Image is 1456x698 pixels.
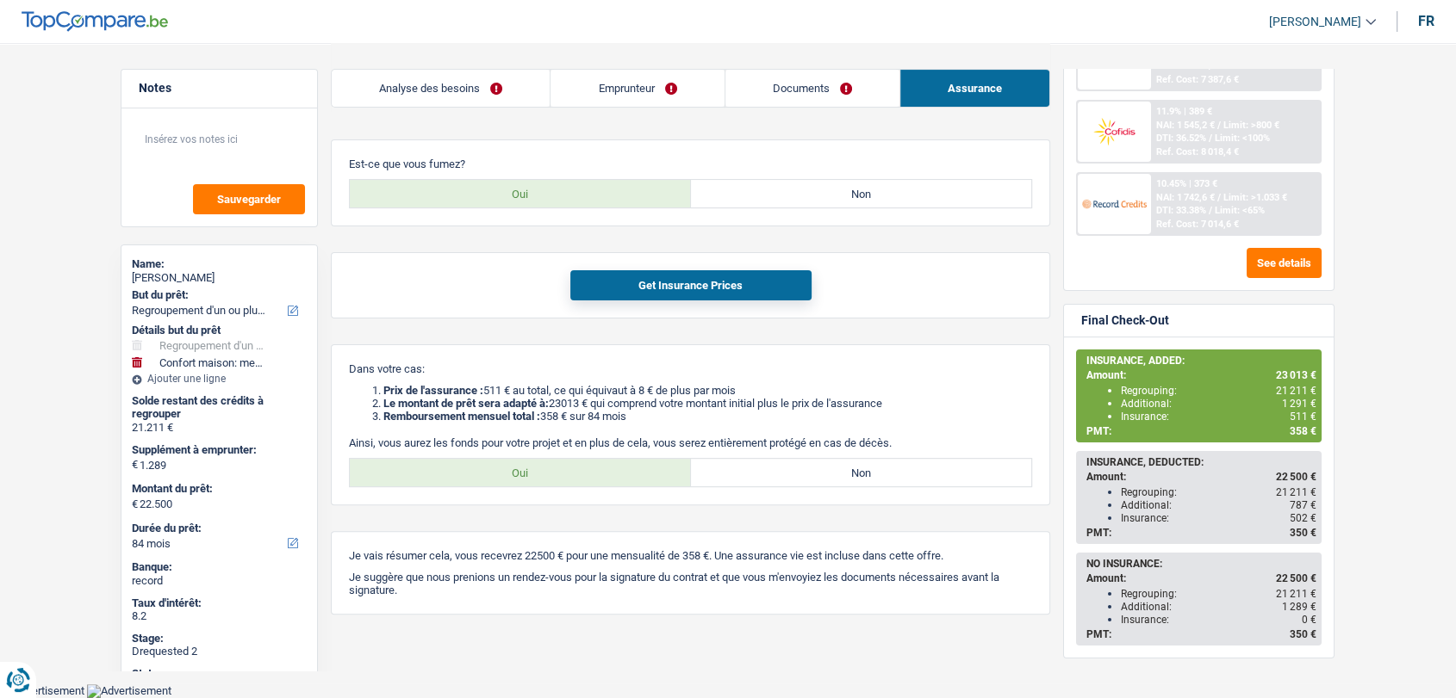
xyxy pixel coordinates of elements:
span: [PERSON_NAME] [1269,15,1361,29]
span: / [1217,192,1221,203]
div: Ref. Cost: 7 387,6 € [1156,74,1239,85]
div: PMT: [1086,527,1316,539]
div: Additional: [1121,601,1316,613]
li: 511 € au total, ce qui équivaut à 8 € de plus par mois [383,384,1032,397]
img: Advertisement [87,684,171,698]
a: [PERSON_NAME] [1255,8,1376,36]
span: NAI: 1 545,2 € [1156,120,1215,131]
label: But du prêt: [132,288,303,302]
div: Stage: [132,632,307,645]
span: 358 € [1290,425,1316,437]
div: Insurance: [1121,411,1316,423]
label: Oui [350,180,691,207]
span: € [132,497,138,511]
div: Regrouping: [1121,385,1316,397]
span: 0 € [1302,614,1316,626]
div: Solde restant des crédits à regrouper [132,394,307,421]
span: 502 € [1290,512,1316,524]
span: 350 € [1290,527,1316,539]
span: 350 € [1290,628,1316,640]
p: Je vais résumer cela, vous recevrez 22500 € pour une mensualité de 358 €. Une assurance vie est i... [349,549,1032,562]
label: Durée du prêt: [132,522,303,535]
div: Amount: [1086,572,1316,584]
a: Analyse des besoins [332,70,550,107]
div: NO INSURANCE: [1086,558,1316,570]
div: Regrouping: [1121,486,1316,498]
div: Status: [132,667,307,681]
button: Get Insurance Prices [570,270,812,300]
div: fr [1418,13,1434,29]
div: INSURANCE, DEDUCTED: [1086,456,1316,468]
button: Sauvegarder [193,184,305,214]
div: [PERSON_NAME] [132,271,307,285]
span: 22 500 € [1276,471,1316,483]
label: Montant du prêt: [132,482,303,496]
span: 21 211 € [1276,385,1316,397]
span: DTI: 36.52% [1156,133,1206,144]
span: 1 289 € [1282,601,1316,613]
div: Regrouping: [1121,588,1316,600]
a: Emprunteur [551,70,724,107]
span: Limit: <100% [1215,133,1270,144]
div: INSURANCE, ADDED: [1086,355,1316,367]
p: Je suggère que nous prenions un rendez-vous pour la signature du contrat et que vous m'envoyiez l... [349,571,1032,596]
div: Final Check-Out [1081,313,1169,328]
li: 23013 € qui comprend votre montant initial plus le prix de l'assurance [383,397,1032,410]
span: Limit: >800 € [1223,120,1279,131]
span: DTI: 33.38% [1156,205,1206,216]
div: PMT: [1086,425,1316,437]
div: 21.211 € [132,421,307,435]
span: 21 211 € [1276,588,1316,600]
p: Ainsi, vous aurez les fonds pour votre projet et en plus de cela, vous serez entièrement protégé ... [349,436,1032,449]
div: record [132,574,307,588]
span: / [1217,120,1221,131]
label: Oui [350,459,691,486]
button: See details [1247,248,1322,278]
span: 21 211 € [1276,486,1316,498]
a: Assurance [900,70,1049,107]
img: Cofidis [1082,115,1146,147]
span: / [1209,205,1212,216]
span: Limit: <65% [1215,205,1265,216]
div: PMT: [1086,628,1316,640]
div: Additional: [1121,499,1316,511]
div: 10.45% | 373 € [1156,178,1217,189]
span: 1 291 € [1282,398,1316,410]
p: Dans votre cas: [349,362,1032,375]
span: 787 € [1290,499,1316,511]
img: TopCompare Logo [22,11,168,32]
div: Ref. Cost: 8 018,4 € [1156,146,1239,158]
div: 11.9% | 389 € [1156,106,1212,117]
b: Le montant de prêt sera adapté à: [383,397,549,410]
div: 8.2 [132,609,307,623]
div: Ref. Cost: 7 014,6 € [1156,219,1239,230]
b: Remboursement mensuel total : [383,410,540,423]
label: Non [691,459,1032,486]
span: 22 500 € [1276,572,1316,584]
li: 358 € sur 84 mois [383,410,1032,423]
h5: Notes [139,81,300,96]
div: Banque: [132,560,307,574]
span: Limit: >1.033 € [1223,192,1287,203]
label: Non [691,180,1032,207]
div: Drequested 2 [132,645,307,658]
span: Sauvegarder [217,194,281,205]
span: NAI: 1 742,6 € [1156,192,1215,203]
label: Supplément à emprunter: [132,443,303,457]
a: Documents [725,70,899,107]
div: Détails but du prêt [132,324,307,337]
div: Name: [132,257,307,271]
span: € [132,458,138,472]
span: 511 € [1290,411,1316,423]
span: 23 013 € [1276,369,1316,381]
div: Amount: [1086,471,1316,483]
div: Insurance: [1121,614,1316,626]
div: Taux d'intérêt: [132,596,307,610]
div: Additional: [1121,398,1316,410]
div: Ajouter une ligne [132,373,307,385]
p: Est-ce que vous fumez? [349,158,1032,170]
div: Insurance: [1121,512,1316,524]
span: / [1209,133,1212,144]
div: Amount: [1086,369,1316,381]
img: Record Credits [1082,188,1146,219]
